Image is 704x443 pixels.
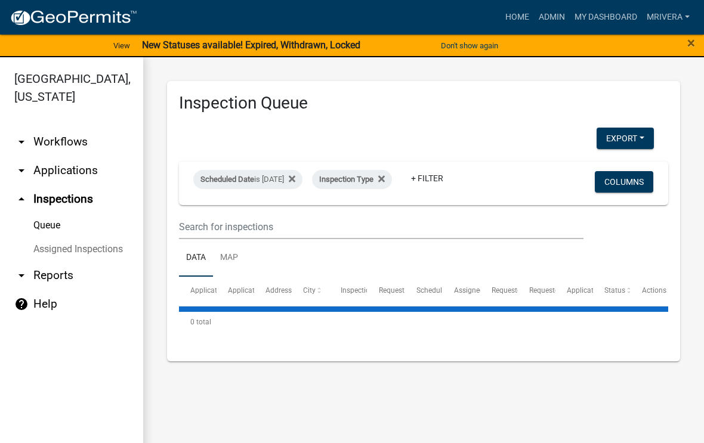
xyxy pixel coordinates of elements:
datatable-header-cell: Address [254,277,292,305]
datatable-header-cell: Application [179,277,217,305]
div: is [DATE] [193,170,302,189]
span: City [303,286,316,295]
datatable-header-cell: Application Description [555,277,593,305]
datatable-header-cell: Requested Date [367,277,405,305]
span: Scheduled Time [416,286,468,295]
datatable-header-cell: Scheduled Time [405,277,442,305]
span: Requested Date [379,286,429,295]
a: My Dashboard [570,6,642,29]
datatable-header-cell: Actions [631,277,668,305]
span: Requestor Name [492,286,545,295]
i: arrow_drop_down [14,135,29,149]
span: Application Type [228,286,282,295]
a: mrivera [642,6,694,29]
a: + Filter [402,168,453,189]
datatable-header-cell: Inspection Type [329,277,367,305]
i: arrow_drop_down [14,163,29,178]
a: Admin [534,6,570,29]
datatable-header-cell: Requestor Name [480,277,518,305]
span: Application [190,286,227,295]
a: Home [501,6,534,29]
datatable-header-cell: City [292,277,329,305]
a: View [109,36,135,55]
button: Export [597,128,654,149]
span: Application Description [567,286,642,295]
input: Search for inspections [179,215,583,239]
span: Inspection Type [341,286,391,295]
h3: Inspection Queue [179,93,668,113]
i: help [14,297,29,311]
datatable-header-cell: Assigned Inspector [442,277,480,305]
button: Don't show again [436,36,503,55]
span: Status [604,286,625,295]
span: Requestor Phone [529,286,584,295]
i: arrow_drop_down [14,268,29,283]
a: Data [179,239,213,277]
datatable-header-cell: Application Type [217,277,254,305]
span: Actions [642,286,666,295]
span: Inspection Type [319,175,373,184]
span: × [687,35,695,51]
datatable-header-cell: Status [593,277,631,305]
span: Scheduled Date [200,175,254,184]
i: arrow_drop_up [14,192,29,206]
datatable-header-cell: Requestor Phone [518,277,555,305]
span: Address [265,286,292,295]
button: Columns [595,171,653,193]
a: Map [213,239,245,277]
div: 0 total [179,307,668,337]
strong: New Statuses available! Expired, Withdrawn, Locked [142,39,360,51]
button: Close [687,36,695,50]
span: Assigned Inspector [454,286,515,295]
